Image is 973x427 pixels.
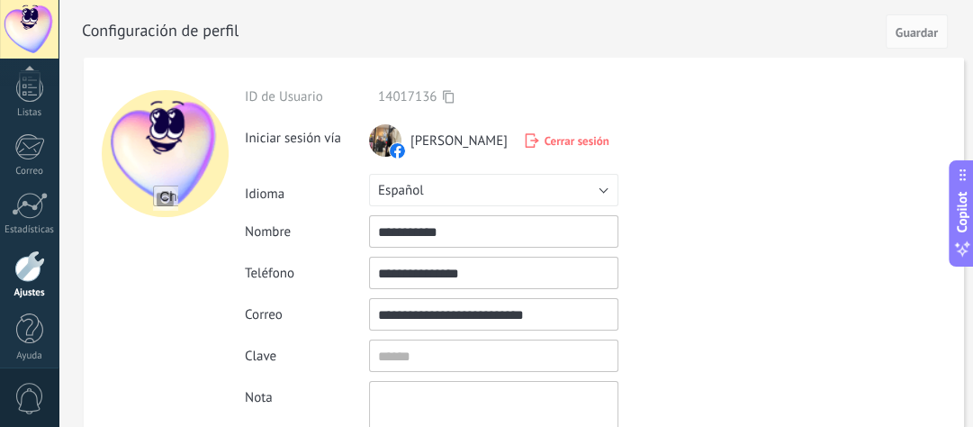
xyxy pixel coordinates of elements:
[245,265,369,282] div: Teléfono
[245,178,369,203] div: Idioma
[245,88,369,105] div: ID de Usuario
[369,174,618,206] button: Español
[545,133,609,149] span: Cerrar sesión
[4,287,56,299] div: Ajustes
[245,306,369,323] div: Correo
[245,381,369,406] div: Nota
[245,123,369,147] div: Iniciar sesión vía
[4,224,56,236] div: Estadísticas
[410,132,508,150] span: [PERSON_NAME]
[896,26,938,39] span: Guardar
[4,350,56,362] div: Ayuda
[245,348,369,365] div: Clave
[4,166,56,177] div: Correo
[886,14,948,49] button: Guardar
[378,182,424,199] span: Español
[245,223,369,241] div: Nombre
[953,192,971,233] span: Copilot
[378,88,437,105] span: 14017136
[4,107,56,119] div: Listas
